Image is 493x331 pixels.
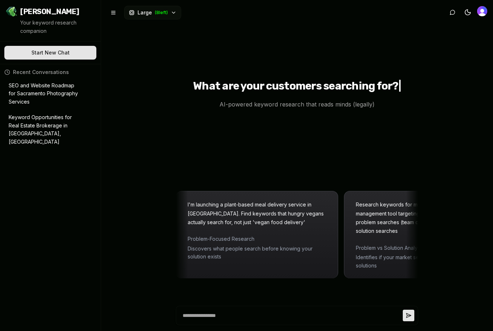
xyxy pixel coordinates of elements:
p: Your keyword research companion [20,19,95,35]
p: Keyword Opportunities for Real Estate Brokerage in [GEOGRAPHIC_DATA], [GEOGRAPHIC_DATA] [9,113,82,146]
span: | [398,79,401,92]
span: I'm launching a plant-based meal delivery service in [GEOGRAPHIC_DATA]. Find keywords that hungry... [209,201,345,225]
h1: What are your customers searching for? [193,79,401,94]
button: Start New Chat [4,46,96,60]
button: Keyword Opportunities for Real Estate Brokerage in [GEOGRAPHIC_DATA], [GEOGRAPHIC_DATA] [4,110,96,149]
img: Tyler West [477,6,487,16]
button: Open user button [477,6,487,16]
span: [PERSON_NAME] [20,6,79,17]
p: AI-powered keyword research that reads minds (legally) [214,100,380,109]
button: Large(8left) [124,6,181,19]
button: SEO and Website Roadmap for Sacramento Photography Services [4,79,96,109]
span: Start New Chat [31,49,70,56]
span: Discovers what people search before knowing your solution exists [209,245,347,261]
span: Large [138,9,152,16]
span: Recent Conversations [13,69,69,76]
span: ( 8 left) [155,10,168,16]
span: Problem-Focused Research [209,235,347,243]
p: SEO and Website Roadmap for Sacramento Photography Services [9,82,82,106]
img: Jello SEO Logo [6,6,17,17]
